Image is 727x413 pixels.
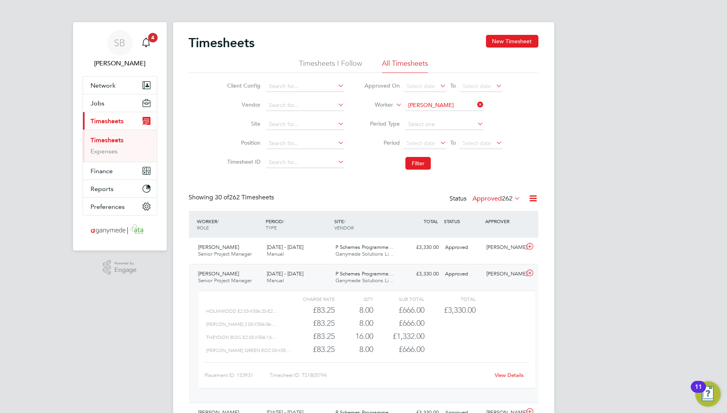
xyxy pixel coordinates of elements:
div: [PERSON_NAME] [483,268,525,281]
span: / [283,218,284,224]
span: Engage [114,267,137,273]
input: Select one [405,119,484,130]
div: APPROVER [483,214,525,228]
a: Expenses [91,147,118,155]
div: Approved [442,241,484,254]
button: Filter [405,157,431,170]
a: Timesheets [91,136,124,144]
span: SB [114,38,125,48]
div: Approved [442,268,484,281]
div: 8.00 [335,304,373,317]
div: [PERSON_NAME] [483,241,525,254]
li: All Timesheets [382,59,428,73]
span: Jobs [91,99,105,107]
button: Preferences [83,198,157,215]
span: Ganymede Solutions Li… [336,250,394,257]
label: Approved [473,195,521,203]
div: £83.25 [283,343,334,356]
img: ganymedesolutions-logo-retina.png [89,224,151,236]
a: Go to home page [83,224,157,236]
span: [DATE] - [DATE] [267,270,303,277]
div: SITE [332,214,401,235]
div: £666.00 [373,343,424,356]
div: 16.00 [335,330,373,343]
span: / [218,218,219,224]
span: / [344,218,345,224]
span: TOTAL [424,218,438,224]
span: 262 Timesheets [215,193,274,201]
a: 4 [138,30,154,55]
button: Open Resource Center, 11 new notifications [695,381,721,407]
div: £666.00 [373,317,424,330]
label: Site [225,120,260,127]
span: Select date [463,140,491,147]
span: P Schemes Programme… [336,244,393,250]
span: Finance [91,167,113,175]
button: New Timesheet [486,35,538,48]
span: Holmwood E2 03-K556.20-E2… [206,308,278,314]
span: 262 [502,195,513,203]
div: Status [450,193,523,205]
span: 30 of [215,193,229,201]
button: Jobs [83,94,157,112]
div: £3,330.00 [401,241,442,254]
span: To [448,80,458,91]
div: 11 [695,387,702,397]
span: Manual [267,277,284,284]
div: STATUS [442,214,484,228]
a: SB[PERSON_NAME] [83,30,157,68]
input: Search for... [405,100,484,111]
div: Placement ID: 153931 [205,369,270,382]
div: 8.00 [335,343,373,356]
span: Preferences [91,203,125,210]
div: 8.00 [335,317,373,330]
div: £3,330.00 [401,268,442,281]
label: Timesheet ID [225,158,260,165]
label: Worker [357,101,393,109]
nav: Main navigation [73,22,167,250]
span: [DATE] - [DATE] [267,244,303,250]
div: Showing [189,193,276,202]
input: Search for... [266,81,344,92]
div: WORKER [195,214,264,235]
span: Ganymede Solutions Li… [336,277,394,284]
span: £3,330.00 [444,305,476,315]
span: Select date [407,140,435,147]
input: Search for... [266,119,344,130]
div: £666.00 [373,304,424,317]
div: Timesheet ID: TS1805794 [270,369,490,382]
button: Network [83,76,157,94]
span: [PERSON_NAME] [199,270,239,277]
span: Senior Project Manager [199,277,252,284]
input: Search for... [266,157,344,168]
span: VENDOR [334,224,354,231]
span: TYPE [266,224,277,231]
span: 4 [148,33,158,42]
span: Select date [407,82,435,90]
span: [PERSON_NAME] [199,244,239,250]
div: £83.25 [283,317,334,330]
span: Reports [91,185,114,193]
div: £83.25 [283,304,334,317]
input: Search for... [266,100,344,111]
div: Timesheets [83,130,157,162]
label: Vendor [225,101,260,108]
input: Search for... [266,138,344,149]
span: Network [91,82,116,89]
span: [PERSON_NAME] 2 03-K556.06-… [206,321,277,327]
h2: Timesheets [189,35,255,51]
li: Timesheets I Follow [299,59,362,73]
button: Reports [83,180,157,197]
label: Position [225,139,260,146]
button: Timesheets [83,112,157,130]
label: Period Type [364,120,400,127]
div: QTY [335,294,373,304]
span: Senior Project Manager [199,250,252,257]
span: Timesheets [91,117,124,125]
a: Powered byEngage [103,260,137,275]
label: Client Config [225,82,260,89]
a: View Details [495,372,524,379]
span: Samantha Briggs [83,59,157,68]
span: Select date [463,82,491,90]
div: £1,332.00 [373,330,424,343]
